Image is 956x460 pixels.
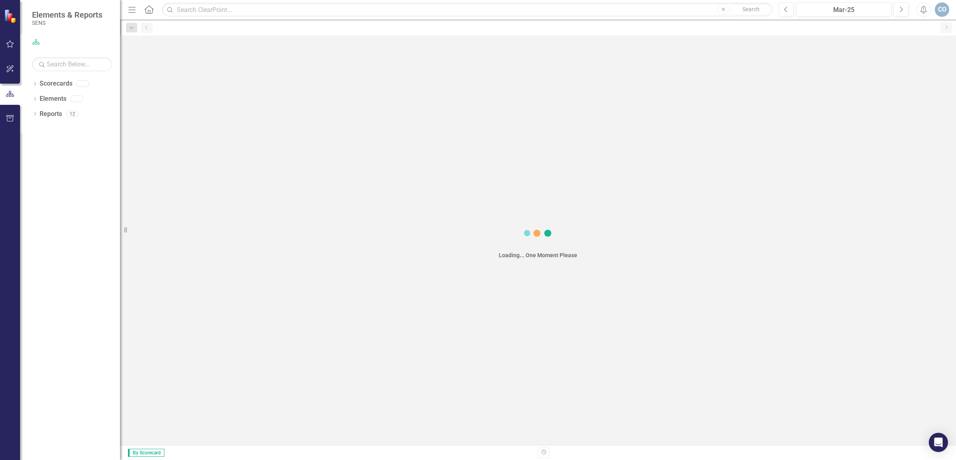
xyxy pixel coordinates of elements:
a: Scorecards [40,79,72,88]
span: Search [742,6,760,12]
input: Search Below... [32,57,112,71]
button: Search [731,4,771,15]
a: Elements [40,94,66,104]
span: By Scorecard [128,449,164,457]
button: Mar-25 [796,2,892,17]
button: CO [935,2,949,17]
img: ClearPoint Strategy [4,9,18,23]
input: Search ClearPoint... [162,3,773,17]
div: 12 [66,110,79,117]
div: Mar-25 [799,5,889,15]
a: Reports [40,110,62,119]
div: Loading... One Moment Please [499,251,577,259]
span: Elements & Reports [32,10,102,20]
small: SENS [32,20,102,26]
div: Open Intercom Messenger [929,433,948,452]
